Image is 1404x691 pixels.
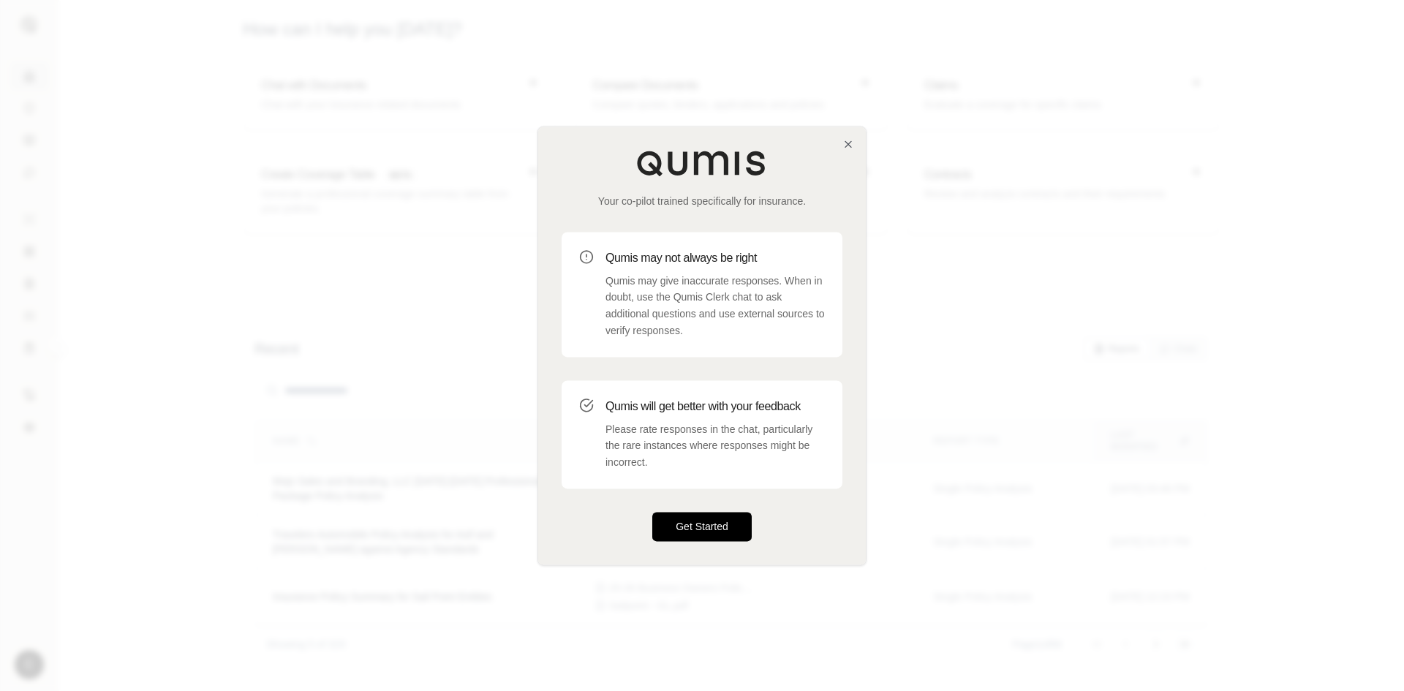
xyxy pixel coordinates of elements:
[605,273,825,339] p: Qumis may give inaccurate responses. When in doubt, use the Qumis Clerk chat to ask additional qu...
[636,150,768,176] img: Qumis Logo
[605,398,825,415] h3: Qumis will get better with your feedback
[652,512,752,541] button: Get Started
[605,421,825,471] p: Please rate responses in the chat, particularly the rare instances where responses might be incor...
[562,194,842,208] p: Your co-pilot trained specifically for insurance.
[605,249,825,267] h3: Qumis may not always be right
